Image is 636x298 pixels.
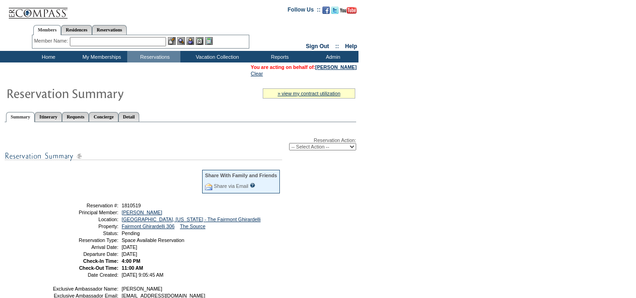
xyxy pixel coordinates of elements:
[180,51,252,62] td: Vacation Collection
[6,112,35,122] a: Summary
[252,51,305,62] td: Reports
[345,43,357,50] a: Help
[52,286,118,292] td: Exclusive Ambassador Name:
[52,244,118,250] td: Arrival Date:
[122,265,143,271] span: 11:00 AM
[122,230,140,236] span: Pending
[205,173,277,178] div: Share With Family and Friends
[196,37,204,45] img: Reservations
[118,112,140,122] a: Detail
[52,237,118,243] td: Reservation Type:
[5,137,356,150] div: Reservation Action:
[335,43,339,50] span: ::
[122,237,184,243] span: Space Available Reservation
[250,183,255,188] input: What is this?
[306,43,329,50] a: Sign Out
[52,230,118,236] td: Status:
[180,223,205,229] a: The Source
[122,286,162,292] span: [PERSON_NAME]
[33,25,62,35] a: Members
[52,203,118,208] td: Reservation #:
[74,51,127,62] td: My Memberships
[305,51,358,62] td: Admin
[61,25,92,35] a: Residences
[322,9,330,15] a: Become our fan on Facebook
[6,84,191,102] img: Reservaton Summary
[5,150,282,162] img: subTtlResSummary.gif
[340,7,357,14] img: Subscribe to our YouTube Channel
[52,272,118,278] td: Date Created:
[122,217,260,222] a: [GEOGRAPHIC_DATA], [US_STATE] - The Fairmont Ghirardelli
[122,223,174,229] a: Fairmont Ghirardelli 306
[52,251,118,257] td: Departure Date:
[322,6,330,14] img: Become our fan on Facebook
[34,37,70,45] div: Member Name:
[251,64,357,70] span: You are acting on behalf of:
[89,112,118,122] a: Concierge
[21,51,74,62] td: Home
[83,258,118,264] strong: Check-In Time:
[122,210,162,215] a: [PERSON_NAME]
[278,91,340,96] a: » view my contract utilization
[92,25,127,35] a: Reservations
[52,217,118,222] td: Location:
[122,272,163,278] span: [DATE] 9:05:45 AM
[177,37,185,45] img: View
[52,223,118,229] td: Property:
[127,51,180,62] td: Reservations
[122,251,137,257] span: [DATE]
[331,6,339,14] img: Follow us on Twitter
[251,71,263,76] a: Clear
[122,203,141,208] span: 1810519
[122,258,140,264] span: 4:00 PM
[205,37,213,45] img: b_calculator.gif
[288,6,321,17] td: Follow Us ::
[331,9,339,15] a: Follow us on Twitter
[122,244,137,250] span: [DATE]
[186,37,194,45] img: Impersonate
[168,37,176,45] img: b_edit.gif
[52,210,118,215] td: Principal Member:
[35,112,62,122] a: Itinerary
[340,9,357,15] a: Subscribe to our YouTube Channel
[214,183,248,189] a: Share via Email
[315,64,357,70] a: [PERSON_NAME]
[79,265,118,271] strong: Check-Out Time:
[62,112,89,122] a: Requests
